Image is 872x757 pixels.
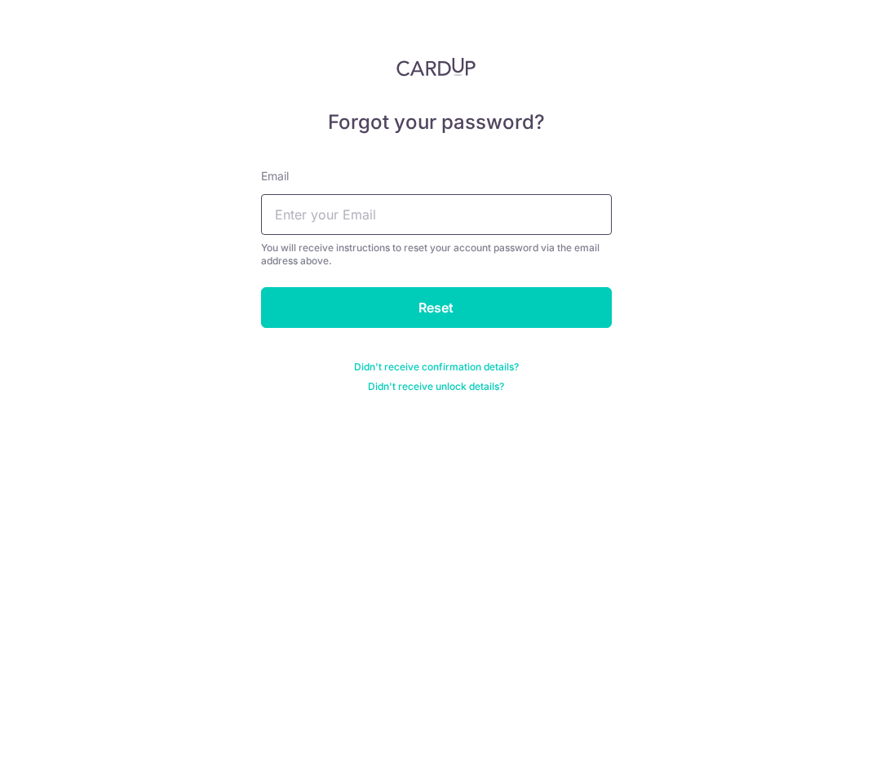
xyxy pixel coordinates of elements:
[261,194,612,235] input: Enter your Email
[368,380,504,393] a: Didn't receive unlock details?
[261,109,612,135] h5: Forgot your password?
[261,241,612,268] div: You will receive instructions to reset your account password via the email address above.
[261,287,612,328] input: Reset
[396,57,476,77] img: CardUp Logo
[354,361,519,374] a: Didn't receive confirmation details?
[261,168,289,184] label: Email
